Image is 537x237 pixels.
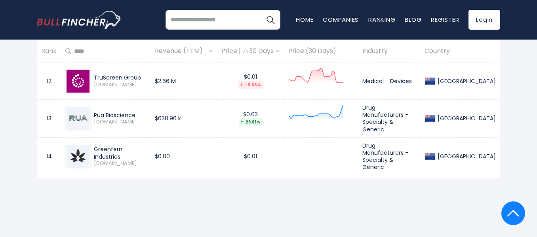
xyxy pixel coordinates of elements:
[358,100,420,138] td: Drug Manufacturers - Specialty & Generic
[420,40,500,63] th: Country
[67,145,89,168] img: GFI.NZ.png
[94,146,146,160] div: Greenfern Industries
[238,81,263,89] div: -5.56%
[436,78,496,85] div: [GEOGRAPHIC_DATA]
[37,11,122,29] img: bullfincher logo
[150,137,217,175] td: $0.00
[261,10,280,30] button: Search
[358,40,420,63] th: Industry
[221,111,280,126] div: $0.03
[221,47,280,55] div: Price | 30 Days
[155,45,207,57] span: Revenue (TTM)
[221,153,280,160] div: $0.01
[37,11,122,29] a: Go to homepage
[284,40,358,63] th: Price (30 Days)
[37,63,61,100] td: 12
[150,100,217,138] td: $630.96 k
[368,15,395,24] a: Ranking
[67,107,89,130] img: RUA.NZ.png
[358,63,420,100] td: Medical - Devices
[468,10,500,30] a: Login
[436,115,496,122] div: [GEOGRAPHIC_DATA]
[37,137,61,175] td: 14
[67,70,89,93] img: TRU.NZ.png
[323,15,359,24] a: Companies
[94,160,146,167] span: [DOMAIN_NAME]
[431,15,459,24] a: Register
[94,82,146,88] span: [DOMAIN_NAME]
[296,15,313,24] a: Home
[94,74,146,81] div: TruScreen Group
[436,153,496,160] div: [GEOGRAPHIC_DATA]
[37,40,61,63] th: Rank
[37,100,61,138] td: 13
[150,63,217,100] td: $2.66 M
[221,73,280,89] div: $0.01
[405,15,421,24] a: Blog
[94,119,146,125] span: [DOMAIN_NAME]
[94,112,146,119] div: Rua Bioscience
[239,118,262,126] div: 23.91%
[358,137,420,175] td: Drug Manufacturers - Specialty & Generic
